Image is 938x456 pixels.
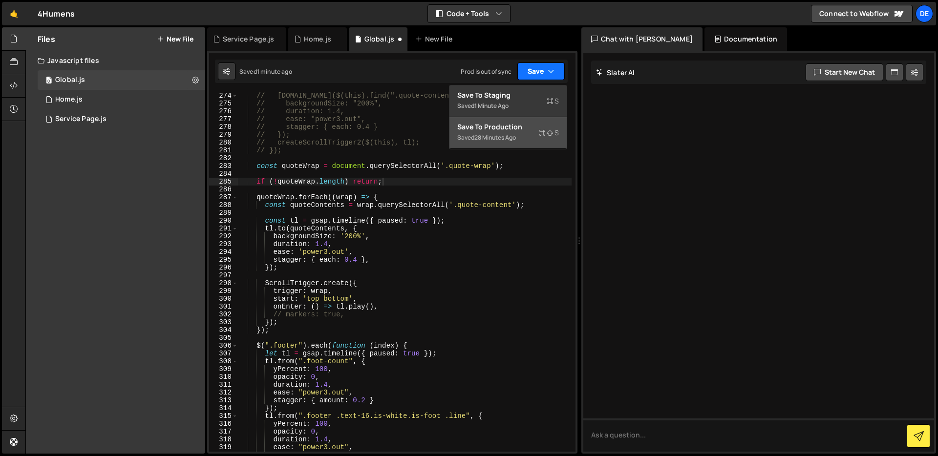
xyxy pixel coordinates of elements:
span: 0 [46,77,52,85]
div: 300 [209,295,238,303]
div: Saved [457,100,559,112]
div: 284 [209,170,238,178]
div: 291 [209,225,238,232]
div: 296 [209,264,238,271]
div: 318 [209,435,238,443]
div: 275 [209,100,238,107]
div: 16379/44317.js [38,90,205,109]
div: 16379/44318.js [38,109,205,129]
span: S [547,96,559,106]
div: 294 [209,248,238,256]
div: 1 minute ago [257,67,292,76]
span: S [539,128,559,138]
div: 315 [209,412,238,420]
div: Service Page.js [55,115,107,124]
div: Code + Tools [449,85,567,149]
div: 28 minutes ago [474,133,516,142]
div: Global.js [55,76,85,84]
div: Chat with [PERSON_NAME] [581,27,703,51]
div: 307 [209,350,238,357]
div: 313 [209,396,238,404]
div: 304 [209,326,238,334]
div: 289 [209,209,238,217]
div: Save to Staging [457,90,559,100]
a: Connect to Webflow [811,5,913,22]
div: 4Humens [38,8,75,20]
h2: Slater AI [596,68,635,77]
div: 285 [209,178,238,186]
div: 293 [209,240,238,248]
div: 310 [209,373,238,381]
div: 319 [209,443,238,451]
div: Prod is out of sync [461,67,512,76]
div: 305 [209,334,238,342]
div: 1 minute ago [474,102,509,110]
button: New File [157,35,193,43]
div: 278 [209,123,238,131]
div: 303 [209,318,238,326]
a: De [916,5,933,22]
div: Service Page.js [223,34,274,44]
div: Home.js [304,34,331,44]
div: 308 [209,357,238,365]
div: 299 [209,287,238,295]
div: Saved [457,132,559,144]
div: 283 [209,162,238,170]
div: Save to Production [457,122,559,132]
div: 295 [209,256,238,264]
div: 292 [209,232,238,240]
button: Save [517,62,565,80]
div: 297 [209,271,238,279]
div: Global.js [364,34,394,44]
div: Documentation [704,27,787,51]
div: 286 [209,186,238,193]
div: 306 [209,342,238,350]
div: 276 [209,107,238,115]
div: 311 [209,381,238,389]
div: 16379/44316.js [38,70,205,90]
div: 287 [209,193,238,201]
button: Code + Tools [428,5,510,22]
div: 288 [209,201,238,209]
div: 317 [209,428,238,435]
div: 282 [209,154,238,162]
div: 312 [209,389,238,396]
div: 290 [209,217,238,225]
div: 277 [209,115,238,123]
div: 274 [209,92,238,100]
h2: Files [38,34,55,44]
div: 298 [209,279,238,287]
div: 316 [209,420,238,428]
div: 281 [209,146,238,154]
a: 🤙 [2,2,26,25]
button: Save to ProductionS Saved28 minutes ago [449,117,567,149]
div: 301 [209,303,238,311]
div: 309 [209,365,238,373]
div: Javascript files [26,51,205,70]
div: Home.js [55,95,83,104]
div: 279 [209,131,238,139]
div: Saved [239,67,292,76]
div: 280 [209,139,238,146]
div: 302 [209,311,238,318]
div: New File [415,34,456,44]
div: 314 [209,404,238,412]
button: Save to StagingS Saved1 minute ago [449,85,567,117]
button: Start new chat [806,63,883,81]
